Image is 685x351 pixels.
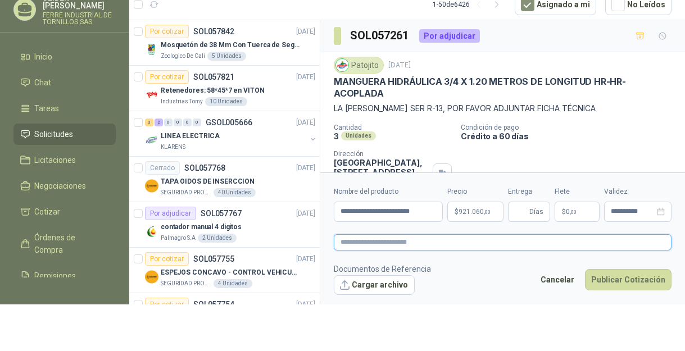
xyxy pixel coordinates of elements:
[145,88,158,102] img: Company Logo
[534,269,580,290] button: Cancelar
[161,176,255,187] p: TAPA OIDOS DE INSERCCION
[129,157,320,202] a: CerradoSOL057768[DATE] Company LogoTAPA OIDOS DE INSERCCIONSEGURIDAD PROVISER LTDA40 Unidades
[419,29,480,43] div: Por adjudicar
[161,131,220,142] p: LINEA ELECTRICA
[161,267,301,278] p: ESPEJOS CONCAVO - CONTROL VEHICULAR
[13,227,116,261] a: Órdenes de Compra
[145,161,180,175] div: Cerrado
[350,27,410,44] h3: SOL057261
[447,186,503,197] label: Precio
[193,300,234,308] p: SOL057754
[129,248,320,293] a: Por cotizarSOL057755[DATE] Company LogoESPEJOS CONCAVO - CONTROL VEHICULARSEGURIDAD PROVISER LTDA...
[35,154,76,166] span: Licitaciones
[161,85,265,96] p: Retenedores: 58*45*7 en VITON
[296,163,315,174] p: [DATE]
[193,118,201,126] div: 0
[129,293,320,339] a: Por cotizarSOL057754[DATE]
[334,186,443,197] label: Nombre del producto
[334,150,428,158] p: Dirección
[585,269,672,290] button: Publicar Cotización
[145,252,189,266] div: Por cotizar
[296,254,315,265] p: [DATE]
[388,60,411,71] p: [DATE]
[129,20,320,66] a: Por cotizarSOL057842[DATE] Company LogoMosquetón de 38 Mm Con Tuerca de Seguridad. Carga 100 kgZo...
[35,231,105,256] span: Órdenes de Compra
[214,188,256,197] div: 40 Unidades
[145,225,158,238] img: Company Logo
[207,52,246,61] div: 5 Unidades
[129,66,320,111] a: Por cotizarSOL057821[DATE] Company LogoRetenedores: 58*45*7 en VITONIndustrias Tomy10 Unidades
[296,72,315,83] p: [DATE]
[529,202,543,221] span: Días
[334,158,428,196] p: [GEOGRAPHIC_DATA], [STREET_ADDRESS] Santander de Quilichao , Cauca
[35,206,61,218] span: Cotizar
[201,209,242,217] p: SOL057767
[161,234,196,243] p: Palmagro S.A
[13,124,116,145] a: Solicitudes
[604,186,672,197] label: Validez
[570,209,577,215] span: ,00
[161,143,185,152] p: KLARENS
[484,209,491,215] span: ,00
[35,128,74,140] span: Solicitudes
[183,118,192,126] div: 0
[145,116,317,152] a: 3 2 0 0 0 0 GSOL005666[DATE] Company LogoLINEA ELECTRICAKLARENS
[296,208,315,219] p: [DATE]
[145,179,158,193] img: Company Logo
[145,25,189,38] div: Por cotizar
[161,52,205,61] p: Zoologico De Cali
[336,59,348,71] img: Company Logo
[334,131,339,141] p: 3
[35,180,87,192] span: Negociaciones
[205,97,247,106] div: 10 Unidades
[145,298,189,311] div: Por cotizar
[145,118,153,126] div: 3
[198,234,237,243] div: 2 Unidades
[555,186,600,197] label: Flete
[35,102,60,115] span: Tareas
[296,26,315,37] p: [DATE]
[145,70,189,84] div: Por cotizar
[447,202,503,222] p: $921.060,00
[13,149,116,171] a: Licitaciones
[161,222,242,233] p: contador manual 4 digitos
[334,102,672,115] p: LA [PERSON_NAME] SER R-13, POR FAVOR ADJUNTAR FICHA TÉCNICA
[334,275,415,295] button: Cargar archivo
[508,186,550,197] label: Entrega
[13,46,116,67] a: Inicio
[161,279,211,288] p: SEGURIDAD PROVISER LTDA
[13,201,116,222] a: Cotizar
[193,73,234,81] p: SOL057821
[461,131,681,141] p: Crédito a 60 días
[334,124,452,131] p: Cantidad
[129,202,320,248] a: Por adjudicarSOL057767[DATE] Company Logocontador manual 4 digitosPalmagro S.A2 Unidades
[334,263,431,275] p: Documentos de Referencia
[35,51,53,63] span: Inicio
[13,265,116,286] a: Remisiones
[184,164,225,172] p: SOL057768
[193,255,234,263] p: SOL057755
[161,188,211,197] p: SEGURIDAD PROVISER LTDA
[296,299,315,310] p: [DATE]
[13,72,116,93] a: Chat
[214,279,252,288] div: 4 Unidades
[566,208,577,215] span: 0
[43,12,116,25] p: FERRE INDUSTRIAL DE TORNILLOS SAS
[459,208,491,215] span: 921.060
[334,76,672,100] p: MANGUERA HIDRÁULICA 3/4 X 1.20 METROS DE LONGITUD HR-HR-ACOPLADA
[555,202,600,222] p: $ 0,00
[145,43,158,56] img: Company Logo
[161,97,203,106] p: Industrias Tomy
[155,118,163,126] div: 2
[145,270,158,284] img: Company Logo
[461,124,681,131] p: Condición de pago
[193,28,234,35] p: SOL057842
[164,118,173,126] div: 0
[334,57,384,74] div: Patojito
[145,134,158,147] img: Company Logo
[296,117,315,128] p: [DATE]
[341,131,376,140] div: Unidades
[13,98,116,119] a: Tareas
[206,118,252,126] p: GSOL005666
[13,175,116,197] a: Negociaciones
